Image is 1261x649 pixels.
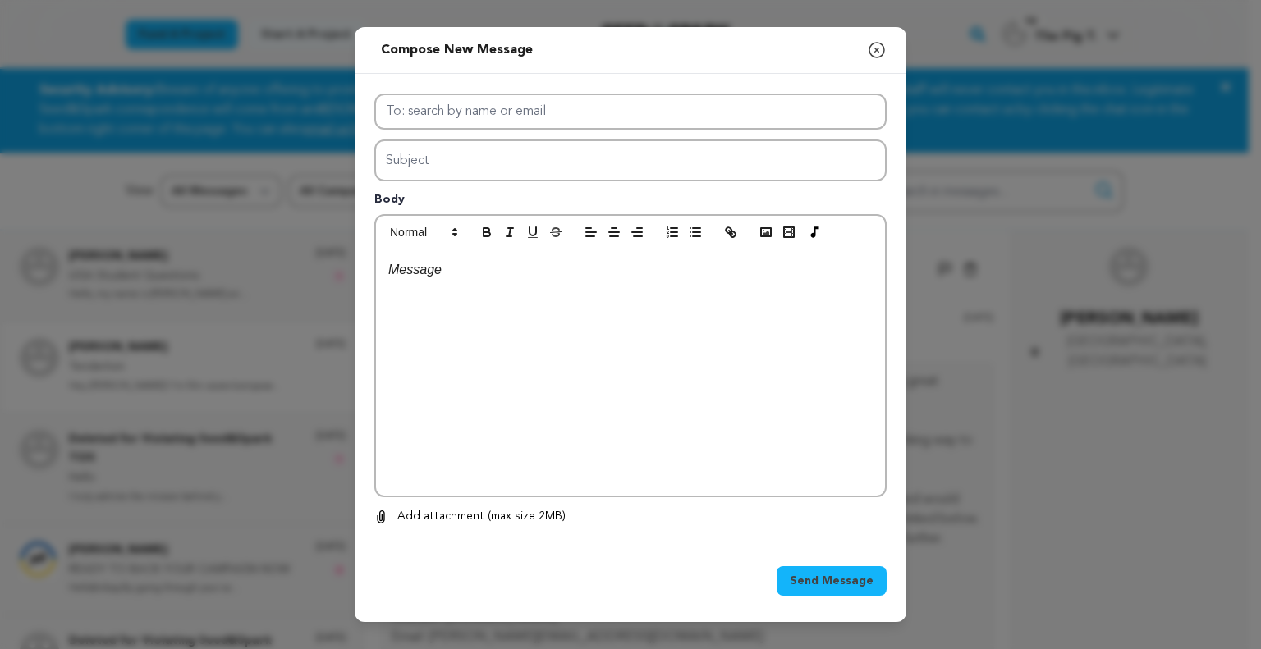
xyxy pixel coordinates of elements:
[397,507,566,527] p: Add attachment (max size 2MB)
[374,139,887,181] input: Enter subject
[777,566,887,596] button: Send Message
[374,191,887,214] p: Body
[374,34,539,66] h2: Compose new message
[374,94,887,130] input: To: search by name or email
[374,507,566,527] button: Add attachment (max size 2MB)
[790,573,874,589] span: Send Message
